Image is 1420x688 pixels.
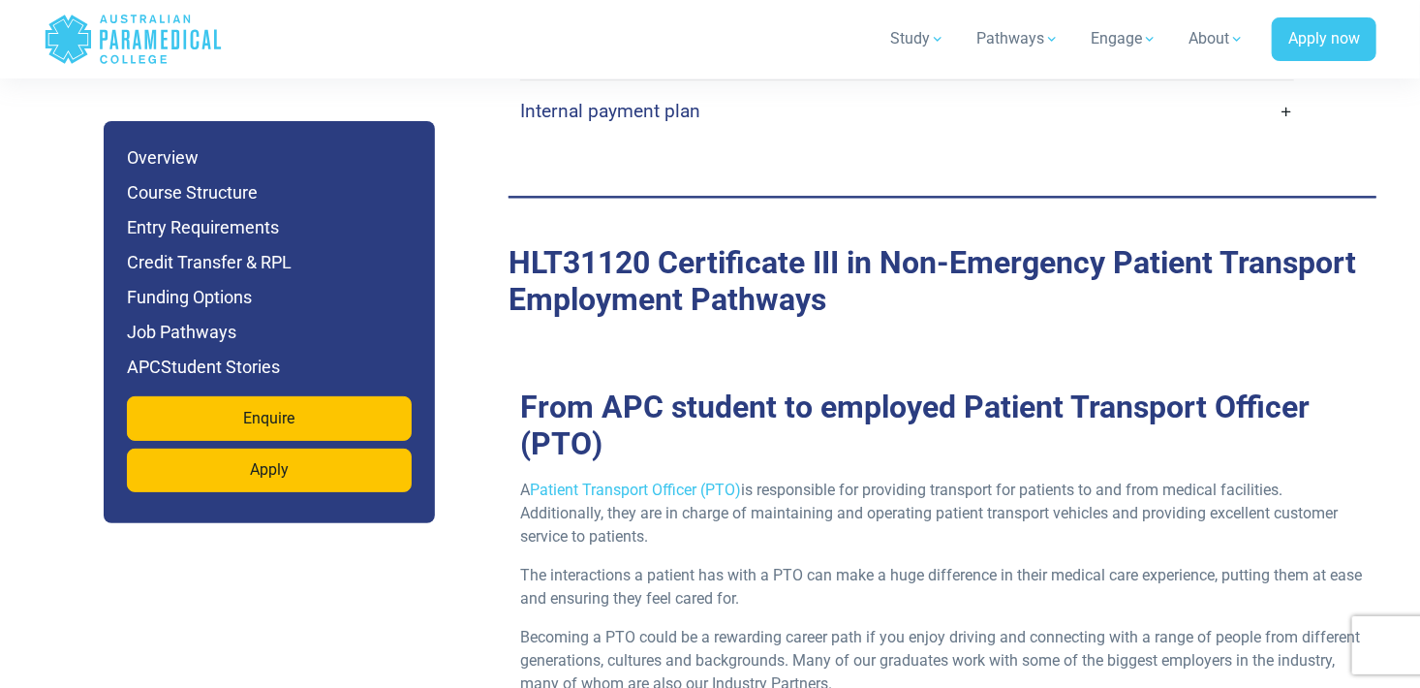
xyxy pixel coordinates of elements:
a: Engage [1079,12,1169,66]
a: Apply now [1272,17,1376,62]
h2: Job Pathways [509,244,1376,319]
a: Australian Paramedical College [44,8,223,71]
p: The interactions a patient has with a PTO can make a huge difference in their medical care experi... [520,564,1365,610]
a: Study [879,12,957,66]
a: Pathways [965,12,1071,66]
h4: Internal payment plan [520,100,700,122]
a: About [1177,12,1256,66]
h2: From APC student to employed Patient Transport Officer (PTO) [509,389,1376,463]
p: A is responsible for providing transport for patients to and from medical facilities. Additionall... [520,479,1365,548]
a: Internal payment plan [520,88,1294,134]
a: Patient Transport Officer (PTO) [530,481,741,499]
